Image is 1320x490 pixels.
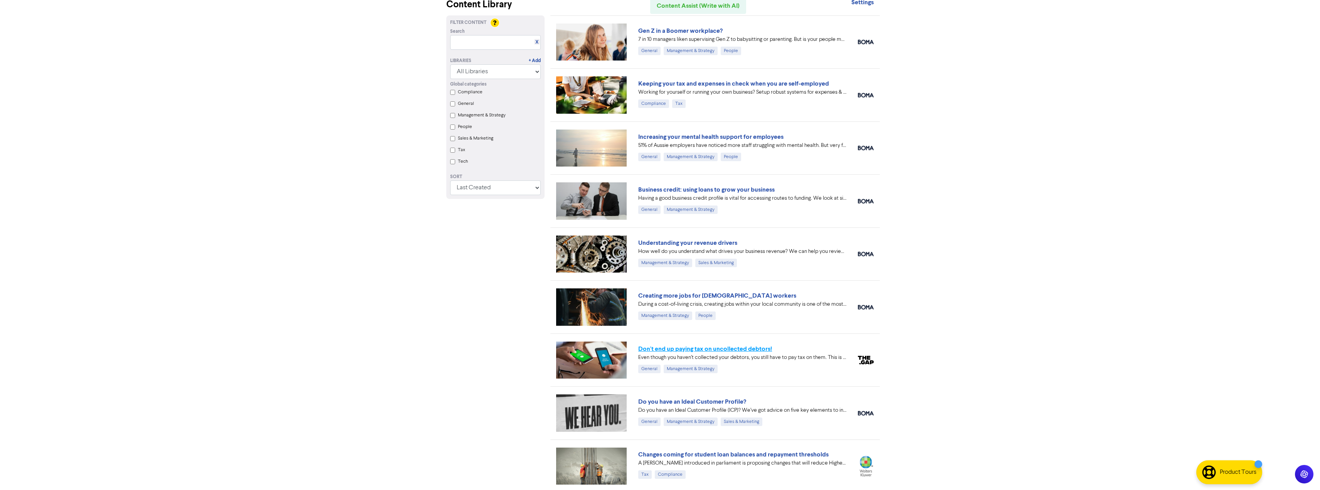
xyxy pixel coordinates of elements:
[638,186,775,194] a: Business credit: using loans to grow your business
[638,239,737,247] a: Understanding your revenue drivers
[458,158,468,165] label: Tech
[721,153,741,161] div: People
[638,365,661,373] div: General
[458,112,506,119] label: Management & Strategy
[450,81,541,88] div: Global categories
[450,28,465,35] span: Search
[638,451,829,458] a: Changes coming for student loan balances and repayment thresholds
[664,205,718,214] div: Management & Strategy
[638,194,846,202] div: Having a good business credit profile is vital for accessing routes to funding. We look at six di...
[721,418,762,426] div: Sales & Marketing
[638,27,723,35] a: Gen Z in a Boomer workplace?
[858,252,874,256] img: boma_accounting
[450,57,471,64] div: Libraries
[638,470,652,479] div: Tax
[664,365,718,373] div: Management & Strategy
[638,99,669,108] div: Compliance
[638,406,846,414] div: Do you have an Ideal Customer Profile (ICP)? We’ve got advice on five key elements to include in ...
[638,153,661,161] div: General
[695,312,716,320] div: People
[638,418,661,426] div: General
[458,123,472,130] label: People
[655,470,686,479] div: Compliance
[638,133,784,141] a: Increasing your mental health support for employees
[858,93,874,98] img: boma_accounting
[638,35,846,44] div: 7 in 10 managers liken supervising Gen Z to babysitting or parenting. But is your people manageme...
[664,153,718,161] div: Management & Strategy
[535,39,538,45] a: X
[458,135,493,142] label: Sales & Marketing
[458,100,474,107] label: General
[638,259,692,267] div: Management & Strategy
[858,199,874,204] img: boma
[858,146,874,150] img: boma
[638,248,846,256] div: How well do you understand what drives your business revenue? We can help you review your numbers...
[638,80,829,88] a: Keeping your tax and expenses in check when you are self-employed
[695,259,737,267] div: Sales & Marketing
[529,57,541,64] a: + Add
[858,411,874,416] img: boma
[858,305,874,310] img: boma
[664,418,718,426] div: Management & Strategy
[1223,407,1320,490] iframe: Chat Widget
[450,173,541,180] div: Sort
[672,99,686,108] div: Tax
[638,398,746,406] a: Do you have an Ideal Customer Profile?
[858,456,874,476] img: wolters_kluwer
[638,459,846,467] div: A Bill introduced in parliament is proposing changes that will reduce Higher Education Loan Progr...
[638,47,661,55] div: General
[721,47,741,55] div: People
[638,312,692,320] div: Management & Strategy
[450,19,541,26] div: Filter Content
[858,40,874,44] img: boma
[858,356,874,364] img: thegap
[638,141,846,150] div: 51% of Aussie employers have noticed more staff struggling with mental health. But very few have ...
[638,292,796,300] a: Creating more jobs for [DEMOGRAPHIC_DATA] workers
[638,205,661,214] div: General
[638,300,846,308] div: During a cost-of-living crisis, creating jobs within your local community is one of the most impo...
[458,146,465,153] label: Tax
[638,354,846,362] div: Even though you haven’t collected your debtors, you still have to pay tax on them. This is becaus...
[664,47,718,55] div: Management & Strategy
[638,345,772,353] a: Don't end up paying tax on uncollected debtors!
[458,89,483,96] label: Compliance
[638,88,846,96] div: Working for yourself or running your own business? Setup robust systems for expenses & tax requir...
